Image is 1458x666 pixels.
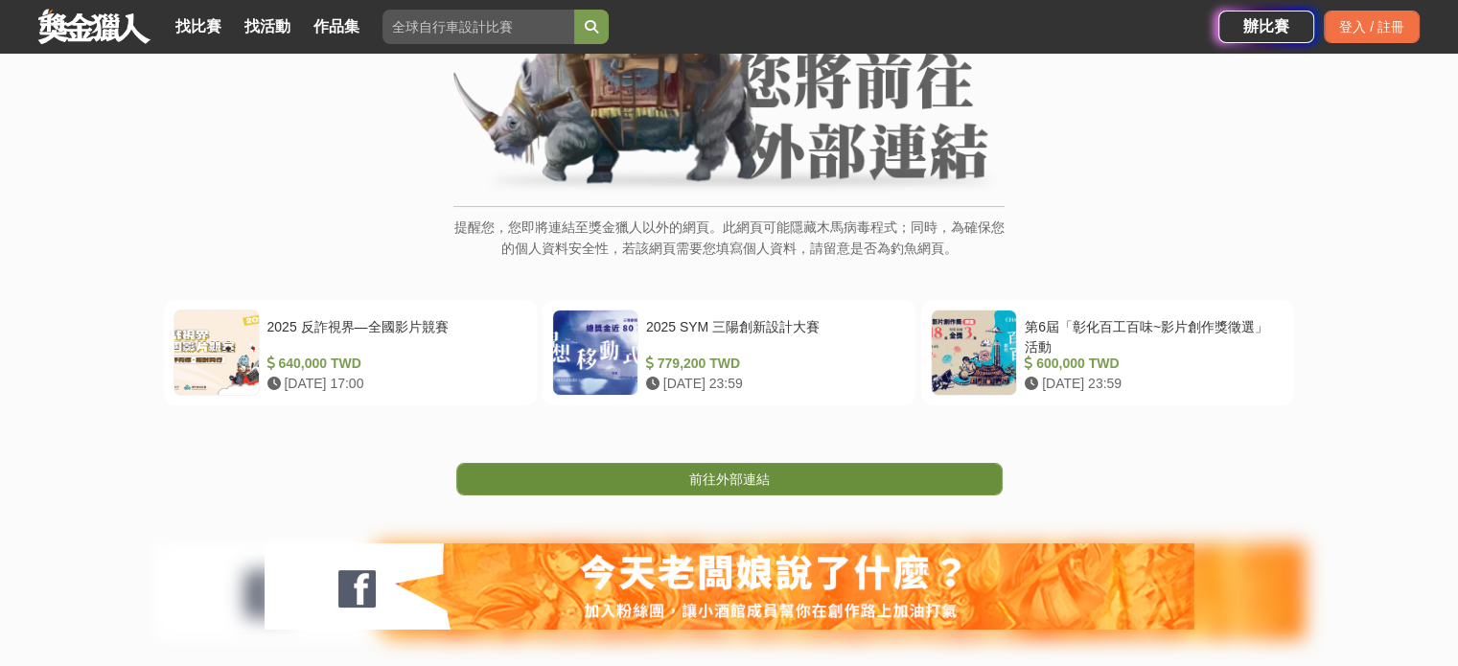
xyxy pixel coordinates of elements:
[265,543,1194,630] img: 127fc932-0e2d-47dc-a7d9-3a4a18f96856.jpg
[306,13,367,40] a: 作品集
[1025,374,1277,394] div: [DATE] 23:59
[267,317,520,354] div: 2025 反詐視界—全國影片競賽
[646,317,898,354] div: 2025 SYM 三陽創新設計大賽
[382,10,574,44] input: 全球自行車設計比賽
[1025,354,1277,374] div: 600,000 TWD
[646,374,898,394] div: [DATE] 23:59
[453,217,1005,279] p: 提醒您，您即將連結至獎金獵人以外的網頁。此網頁可能隱藏木馬病毒程式；同時，為確保您的個人資料安全性，若該網頁需要您填寫個人資料，請留意是否為釣魚網頁。
[168,13,229,40] a: 找比賽
[646,354,898,374] div: 779,200 TWD
[689,471,770,487] span: 前往外部連結
[456,463,1003,495] a: 前往外部連結
[1025,317,1277,354] div: 第6屆「彰化百工百味~影片創作獎徵選」活動
[1218,11,1314,43] a: 辦比賽
[543,300,915,405] a: 2025 SYM 三陽創新設計大賽 779,200 TWD [DATE] 23:59
[267,374,520,394] div: [DATE] 17:00
[267,354,520,374] div: 640,000 TWD
[921,300,1294,405] a: 第6屆「彰化百工百味~影片創作獎徵選」活動 600,000 TWD [DATE] 23:59
[1324,11,1420,43] div: 登入 / 註冊
[237,13,298,40] a: 找活動
[164,300,537,405] a: 2025 反詐視界—全國影片競賽 640,000 TWD [DATE] 17:00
